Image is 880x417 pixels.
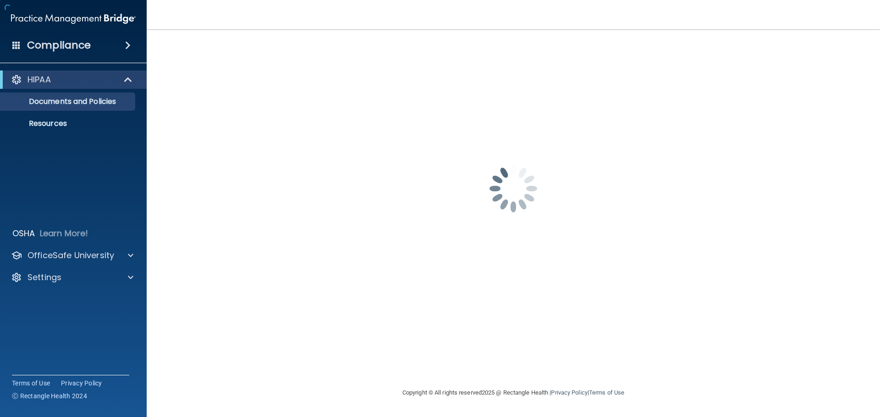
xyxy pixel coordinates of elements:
p: OfficeSafe University [27,250,114,261]
p: Settings [27,272,61,283]
img: PMB logo [11,10,136,28]
span: Ⓒ Rectangle Health 2024 [12,391,87,401]
a: Settings [11,272,133,283]
a: HIPAA [11,74,133,85]
h4: Compliance [27,39,91,52]
a: Terms of Use [589,389,624,396]
a: Terms of Use [12,379,50,388]
div: Copyright © All rights reserved 2025 @ Rectangle Health | | [346,378,681,407]
p: Resources [6,119,131,128]
p: Learn More! [40,228,88,239]
p: HIPAA [27,74,51,85]
p: OSHA [12,228,35,239]
a: Privacy Policy [61,379,102,388]
a: OfficeSafe University [11,250,133,261]
a: Privacy Policy [551,389,587,396]
img: spinner.e123f6fc.gif [467,143,559,234]
p: Documents and Policies [6,97,131,106]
